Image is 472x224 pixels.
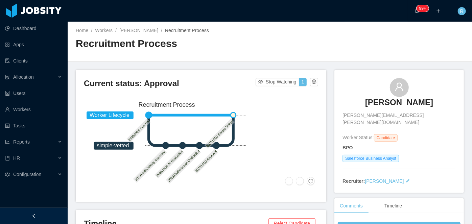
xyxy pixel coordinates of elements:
[5,22,62,35] a: icon: pie-chartDashboard
[343,135,374,140] span: Worker Status:
[115,28,117,33] span: /
[205,119,234,148] text: 20251010-Simple Vetted
[343,155,399,162] span: Salesforce Business Analyst
[395,82,404,92] i: icon: user
[310,78,318,86] button: icon: setting
[97,143,129,148] tspan: simple-vetted
[343,178,365,184] strong: Recruiter:
[379,198,407,214] div: Timeline
[296,177,304,185] button: Zoom Out
[5,86,62,100] a: icon: robotUsers
[343,112,456,126] span: [PERSON_NAME][EMAIL_ADDRESS][PERSON_NAME][DOMAIN_NAME]
[90,112,129,118] tspan: Worker Lifecycle
[76,37,270,51] h2: Recruitment Process
[374,134,398,142] span: Candidate
[365,97,433,112] a: [PERSON_NAME]
[5,172,10,177] i: icon: setting
[76,28,88,33] a: Home
[5,119,62,132] a: icon: profileTasks
[5,54,62,68] a: icon: auditClients
[156,149,184,177] text: 20251009-AI Evaluation
[5,140,10,144] i: icon: line-chart
[91,28,92,33] span: /
[5,75,10,79] i: icon: solution
[119,28,158,33] a: [PERSON_NAME]
[161,28,162,33] span: /
[5,38,62,51] a: icon: appstoreApps
[165,28,209,33] span: Recruitment Process
[13,172,41,177] span: Configuration
[285,177,293,185] button: Zoom In
[5,103,62,116] a: icon: userWorkers
[307,177,315,185] button: Reset Zoom
[405,179,410,183] i: icon: edit
[95,28,113,33] a: Workers
[256,78,299,86] button: icon: eye-invisibleStop Watching
[415,8,419,13] i: icon: bell
[84,78,256,89] h3: Current status: Approval
[13,155,20,161] span: HR
[299,78,307,86] button: 1
[436,8,441,13] i: icon: plus
[365,97,433,108] h3: [PERSON_NAME]
[127,119,150,142] text: 20250926-Sourced
[334,198,368,214] div: Comments
[167,149,200,182] text: 20251009-Human Evaluation
[194,149,217,173] text: 20251010-Approval
[365,178,404,184] a: [PERSON_NAME]
[13,74,34,80] span: Allocation
[417,5,429,12] sup: 263
[13,139,30,145] span: Reports
[460,7,464,15] span: R
[5,156,10,160] i: icon: book
[134,150,166,182] text: 20251009-Jobsity Interview
[138,101,195,108] text: Recruitment Process
[343,145,353,150] strong: BPO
